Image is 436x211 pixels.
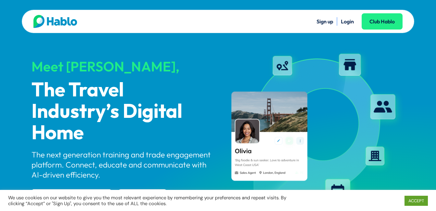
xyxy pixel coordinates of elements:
p: The next generation training and trade engagement platform. Connect, educate and communicate with... [31,150,213,180]
p: The Travel Industry’s Digital Home [31,80,213,144]
a: ACCEPT [405,196,428,206]
a: Login [341,18,354,25]
img: Hablo logo main 2 [33,15,77,28]
div: Meet [PERSON_NAME], [31,59,213,74]
a: Login [118,189,167,208]
div: We use cookies on our website to give you the most relevant experience by remembering your prefer... [8,195,302,206]
a: Club Hablo [362,13,403,30]
a: Sign up [317,18,333,25]
a: Sign up to Hablo [31,189,112,208]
